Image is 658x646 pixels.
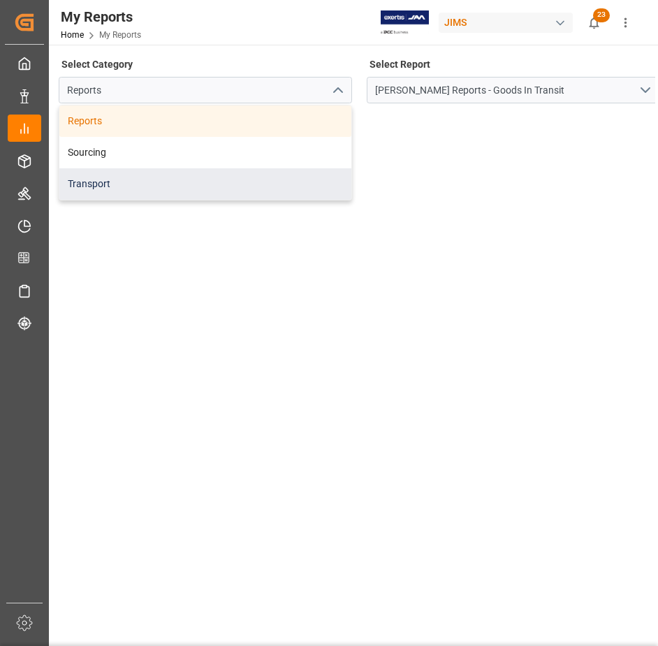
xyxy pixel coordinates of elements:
[610,7,641,38] button: show more
[59,137,351,168] div: Sourcing
[61,6,141,27] div: My Reports
[367,54,432,74] label: Select Report
[439,13,573,33] div: JIMS
[326,80,347,101] button: close menu
[439,9,578,36] button: JIMS
[59,54,135,74] label: Select Category
[634,80,655,101] button: open menu
[593,8,610,22] span: 23
[381,10,429,35] img: Exertis%20JAM%20-%20Email%20Logo.jpg_1722504956.jpg
[59,168,351,200] div: Transport
[61,30,84,40] a: Home
[59,105,351,137] div: Reports
[578,7,610,38] button: show 23 new notifications
[59,77,352,103] input: Type to search/select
